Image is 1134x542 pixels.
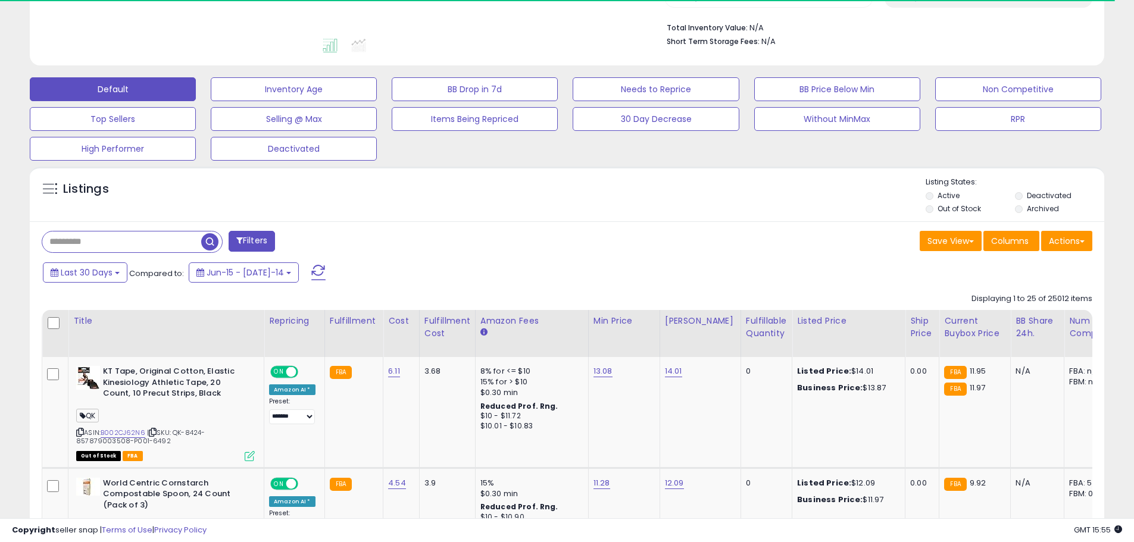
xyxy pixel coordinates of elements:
div: 8% for <= $10 [480,366,579,377]
span: Columns [991,235,1029,247]
img: 31la1PqYmCL._SL40_.jpg [76,478,100,496]
small: FBA [330,366,352,379]
a: 4.54 [388,477,406,489]
span: QK [76,409,99,422]
div: Ship Price [910,315,934,340]
span: Last 30 Days [61,267,113,278]
button: BB Drop in 7d [392,77,558,101]
div: Repricing [269,315,320,327]
button: Default [30,77,196,101]
label: Active [938,190,960,200]
div: Title [73,315,259,327]
a: 6.11 [388,365,400,377]
a: 12.09 [665,477,684,489]
div: ASIN: [76,366,255,460]
div: Displaying 1 to 25 of 25012 items [971,293,1092,305]
h5: Listings [63,181,109,198]
div: Preset: [269,397,315,424]
span: Jun-15 - [DATE]-14 [207,267,284,278]
button: Items Being Repriced [392,107,558,131]
small: FBA [330,478,352,491]
div: seller snap | | [12,525,207,536]
div: $0.30 min [480,488,579,499]
div: N/A [1016,366,1055,377]
button: Without MinMax [754,107,920,131]
div: FBA: n/a [1069,366,1108,377]
a: 11.28 [593,477,610,489]
div: 0 [746,478,783,488]
b: World Centric Cornstarch Compostable Spoon, 24 Count (Pack of 3) [103,478,248,514]
div: $12.09 [797,478,896,488]
div: FBA: 5 [1069,478,1108,488]
a: B002CJ62N6 [101,428,145,438]
span: Compared to: [129,268,184,279]
button: Columns [983,231,1039,251]
div: Min Price [593,315,655,327]
div: Fulfillable Quantity [746,315,787,340]
div: $13.87 [797,383,896,393]
div: $14.01 [797,366,896,377]
a: Terms of Use [102,524,152,535]
span: FBA [123,451,143,461]
button: Deactivated [211,137,377,161]
div: FBM: n/a [1069,377,1108,387]
div: $10 - $11.72 [480,411,579,421]
div: $11.97 [797,494,896,505]
div: [PERSON_NAME] [665,315,736,327]
button: RPR [935,107,1101,131]
button: Last 30 Days [43,262,127,283]
span: 11.97 [970,382,986,393]
b: KT Tape, Original Cotton, Elastic Kinesiology Athletic Tape, 20 Count, 10 Precut Strips, Black [103,366,248,402]
button: Filters [229,231,275,252]
b: Listed Price: [797,477,851,488]
b: Reduced Prof. Rng. [480,401,558,411]
span: | SKU: QK-8424-857879003508-P001-6492 [76,428,205,446]
button: Actions [1041,231,1092,251]
div: Listed Price [797,315,900,327]
button: Non Competitive [935,77,1101,101]
button: Top Sellers [30,107,196,131]
button: Needs to Reprice [573,77,739,101]
b: Listed Price: [797,365,851,377]
button: Jun-15 - [DATE]-14 [189,262,299,283]
small: FBA [944,383,966,396]
button: BB Price Below Min [754,77,920,101]
div: 0.00 [910,478,930,488]
p: Listing States: [926,177,1104,188]
div: FBM: 0 [1069,488,1108,499]
span: OFF [296,367,315,377]
div: Amazon AI * [269,384,315,395]
div: 3.9 [424,478,466,488]
small: FBA [944,366,966,379]
div: $10.01 - $10.83 [480,421,579,431]
img: 41z8NEOs2qL._SL40_.jpg [76,366,100,390]
label: Out of Stock [938,203,981,214]
div: Amazon AI * [269,496,315,507]
div: N/A [1016,478,1055,488]
label: Deactivated [1027,190,1071,200]
span: All listings that are currently out of stock and unavailable for purchase on Amazon [76,451,121,461]
div: BB Share 24h. [1016,315,1059,340]
div: 0.00 [910,366,930,377]
button: 30 Day Decrease [573,107,739,131]
span: 11.95 [970,365,986,377]
small: Amazon Fees. [480,327,488,338]
div: Fulfillment Cost [424,315,470,340]
button: High Performer [30,137,196,161]
b: Business Price: [797,382,863,393]
div: 15% [480,478,579,488]
label: Archived [1027,203,1059,214]
div: 3.68 [424,366,466,377]
div: 15% for > $10 [480,377,579,387]
a: Privacy Policy [154,524,207,535]
div: 0 [746,366,783,377]
div: Amazon Fees [480,315,583,327]
div: Num of Comp. [1069,315,1113,340]
div: $0.30 min [480,387,579,398]
div: Fulfillment [330,315,378,327]
span: 9.92 [970,477,986,488]
button: Save View [920,231,982,251]
span: ON [271,367,286,377]
div: Current Buybox Price [944,315,1005,340]
a: 14.01 [665,365,682,377]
